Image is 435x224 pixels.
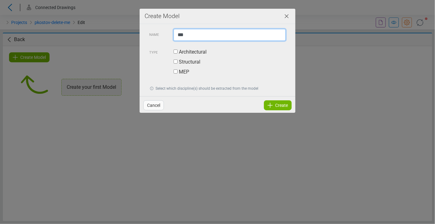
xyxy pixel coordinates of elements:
[174,50,178,54] input: Architectural
[149,50,158,55] span: Type
[174,60,178,64] input: Structural
[155,86,258,91] span: Select which discipline(s) should be extracted from the model
[147,102,160,109] span: Cancel
[278,7,295,25] button: Close
[174,58,200,66] label: Structural
[145,12,179,21] span: Create Model
[149,32,159,38] span: Name
[174,48,207,56] label: Architectural
[275,102,288,109] span: Create
[174,69,178,74] input: MEP
[174,68,189,76] label: MEP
